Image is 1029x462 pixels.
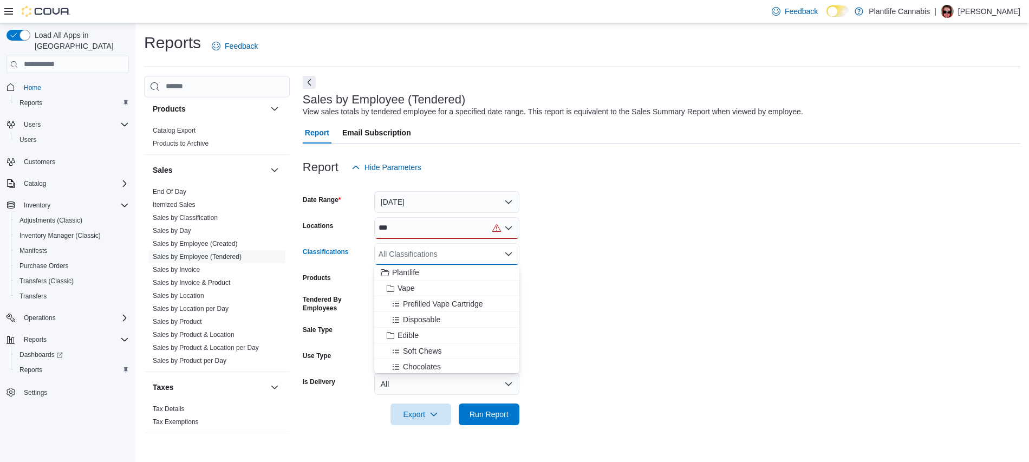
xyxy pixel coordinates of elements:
span: Home [24,83,41,92]
button: Inventory [2,198,133,213]
a: Customers [19,155,60,168]
button: Reports [11,95,133,110]
button: Soft Chews [374,343,519,359]
span: Report [305,122,329,144]
a: Home [19,81,45,94]
a: Manifests [15,244,51,257]
span: Hide Parameters [364,162,421,173]
h3: Products [153,103,186,114]
button: Export [390,404,451,425]
button: Vape [374,281,519,296]
span: Sales by Location [153,291,204,300]
button: Hide Parameters [347,157,426,178]
span: Reports [15,363,129,376]
span: Sales by Product & Location per Day [153,343,259,352]
span: Transfers (Classic) [15,275,129,288]
a: Sales by Product & Location per Day [153,344,259,352]
a: Sales by Product per Day [153,357,226,365]
button: Prefilled Vape Cartridge [374,296,519,312]
button: Transfers (Classic) [11,274,133,289]
div: Taxes [144,402,290,433]
span: Reports [19,366,42,374]
span: Transfers [19,292,47,301]
span: Products to Archive [153,139,209,148]
button: Reports [19,333,51,346]
span: Transfers [15,290,129,303]
a: Itemized Sales [153,201,196,209]
a: Dashboards [11,347,133,362]
button: Open list of options [504,224,513,232]
span: Feedback [225,41,258,51]
label: Tendered By Employees [303,295,370,313]
p: Plantlife Cannabis [869,5,930,18]
span: Users [24,120,41,129]
button: Sales [153,165,266,175]
button: Plantlife [374,265,519,281]
button: Sales [268,164,281,177]
a: Sales by Employee (Tendered) [153,253,242,261]
nav: Complex example [6,75,129,428]
span: Reports [15,96,129,109]
span: Inventory Manager (Classic) [15,229,129,242]
span: Vape [398,283,415,294]
span: Settings [19,385,129,399]
a: Sales by Product [153,318,202,326]
a: Sales by Employee (Created) [153,240,238,248]
a: Feedback [207,35,262,57]
h3: Taxes [153,382,174,393]
button: Users [19,118,45,131]
span: Operations [24,314,56,322]
span: Load All Apps in [GEOGRAPHIC_DATA] [30,30,129,51]
a: Transfers [15,290,51,303]
button: Run Report [459,404,519,425]
a: Sales by Day [153,227,191,235]
span: Plantlife [392,267,419,278]
span: Dashboards [15,348,129,361]
span: Feedback [785,6,818,17]
button: Catalog [2,176,133,191]
span: Itemized Sales [153,200,196,209]
button: Taxes [268,381,281,394]
span: Sales by Invoice & Product [153,278,230,287]
button: Customers [2,154,133,170]
span: Tax Details [153,405,185,413]
input: Dark Mode [826,5,849,17]
a: Inventory Manager (Classic) [15,229,105,242]
label: Locations [303,222,334,230]
span: Reports [19,333,129,346]
label: Classifications [303,248,349,256]
span: Catalog [19,177,129,190]
a: Sales by Location per Day [153,305,229,313]
span: Edible [398,330,419,341]
span: Purchase Orders [19,262,69,270]
a: Sales by Invoice [153,266,200,274]
button: Users [11,132,133,147]
h3: Report [303,161,338,174]
button: Reports [2,332,133,347]
button: Reports [11,362,133,378]
button: Catalog [19,177,50,190]
span: Export [397,404,445,425]
span: Catalog Export [153,126,196,135]
label: Products [303,274,331,282]
div: View sales totals by tendered employee for a specified date range. This report is equivalent to t... [303,106,803,118]
a: Sales by Product & Location [153,331,235,339]
button: Inventory Manager (Classic) [11,228,133,243]
button: Products [153,103,266,114]
span: Operations [19,311,129,324]
span: Manifests [19,246,47,255]
button: Users [2,117,133,132]
a: Sales by Classification [153,214,218,222]
a: Dashboards [15,348,67,361]
span: Catalog [24,179,46,188]
button: Disposable [374,312,519,328]
a: Tax Exemptions [153,418,199,426]
a: End Of Day [153,188,186,196]
span: Sales by Product per Day [153,356,226,365]
span: Inventory [19,199,129,212]
h3: Sales [153,165,173,175]
h3: Sales by Employee (Tendered) [303,93,466,106]
span: Users [19,118,129,131]
span: Users [15,133,129,146]
button: [DATE] [374,191,519,213]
